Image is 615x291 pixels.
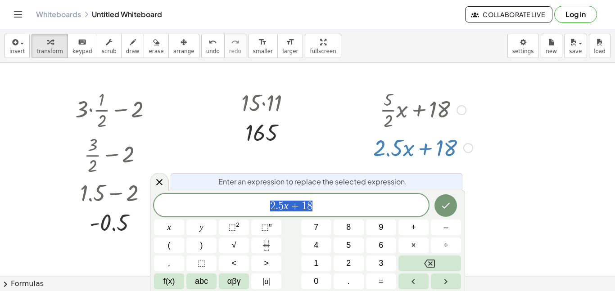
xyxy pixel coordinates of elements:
[200,239,203,251] span: )
[334,273,364,289] button: .
[186,219,217,235] button: y
[379,257,383,269] span: 3
[154,237,184,253] button: (
[594,48,606,54] span: load
[227,275,241,287] span: αβγ
[366,255,396,271] button: 3
[168,239,171,251] span: (
[232,239,236,251] span: √
[305,34,341,58] button: fullscreen
[346,239,351,251] span: 5
[229,48,241,54] span: redo
[564,34,587,58] button: save
[167,221,171,233] span: x
[301,255,331,271] button: 1
[379,239,383,251] span: 6
[219,273,249,289] button: Greek alphabet
[149,48,163,54] span: erase
[398,237,429,253] button: Times
[398,273,429,289] button: Left arrow
[236,221,240,228] sup: 2
[346,257,351,269] span: 2
[9,48,25,54] span: insert
[554,6,597,23] button: Log in
[366,273,396,289] button: Equals
[154,255,184,271] button: ,
[334,237,364,253] button: 5
[443,221,448,233] span: –
[228,223,236,232] span: ⬚
[144,34,168,58] button: erase
[346,221,351,233] span: 8
[36,10,81,19] a: Whiteboards
[231,257,236,269] span: <
[208,37,217,48] i: undo
[206,48,220,54] span: undo
[269,221,272,228] sup: n
[163,275,175,287] span: f(x)
[314,221,318,233] span: 7
[72,48,92,54] span: keypad
[302,201,307,211] span: 1
[36,48,63,54] span: transform
[289,201,302,211] span: +
[261,223,269,232] span: ⬚
[224,34,246,58] button: redoredo
[253,48,273,54] span: smaller
[168,34,199,58] button: arrange
[186,273,217,289] button: Alphabet
[277,34,303,58] button: format_sizelarger
[154,273,184,289] button: Functions
[314,257,318,269] span: 1
[195,275,208,287] span: abc
[219,255,249,271] button: Less than
[301,219,331,235] button: 7
[310,48,336,54] span: fullscreen
[366,237,396,253] button: 6
[251,273,281,289] button: Absolute value
[541,34,562,58] button: new
[334,255,364,271] button: 2
[78,37,86,48] i: keyboard
[248,34,278,58] button: format_sizesmaller
[11,7,25,22] button: Toggle navigation
[334,219,364,235] button: 8
[278,201,284,211] span: 5
[198,257,205,269] span: ⬚
[473,10,545,18] span: Collaborate Live
[431,273,461,289] button: Right arrow
[411,221,416,233] span: +
[314,275,318,287] span: 0
[348,275,350,287] span: .
[431,237,461,253] button: Divide
[268,277,270,286] span: |
[186,255,217,271] button: Placeholder
[301,237,331,253] button: 4
[398,255,461,271] button: Backspace
[201,34,225,58] button: undoundo
[314,239,318,251] span: 4
[379,275,384,287] span: =
[444,239,448,251] span: ÷
[231,37,240,48] i: redo
[284,200,289,211] var: x
[411,239,416,251] span: ×
[68,34,97,58] button: keyboardkeypad
[431,219,461,235] button: Minus
[512,48,534,54] span: settings
[200,221,203,233] span: y
[126,48,140,54] span: draw
[219,219,249,235] button: Squared
[263,275,270,287] span: a
[434,194,457,217] button: Done
[5,34,30,58] button: insert
[264,257,269,269] span: >
[121,34,145,58] button: draw
[546,48,557,54] span: new
[301,273,331,289] button: 0
[589,34,610,58] button: load
[97,34,122,58] button: scrub
[379,221,383,233] span: 9
[251,237,281,253] button: Fraction
[286,37,294,48] i: format_size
